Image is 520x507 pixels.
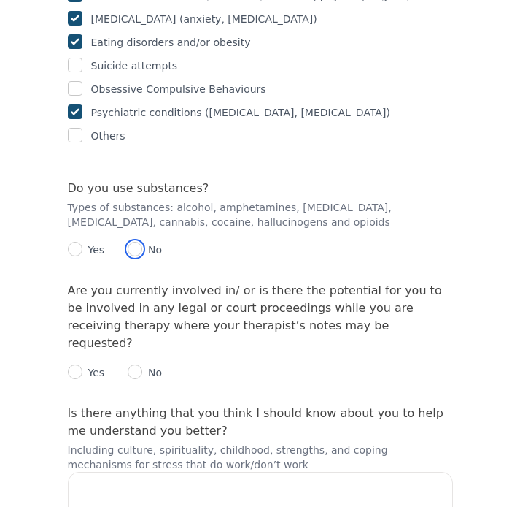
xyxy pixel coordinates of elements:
p: Yes [82,365,105,380]
p: No [142,243,162,257]
p: Suicide attempts [91,57,178,75]
label: Is there anything that you think I should know about you to help me understand you better? [68,406,443,438]
p: Psychiatric conditions ([MEDICAL_DATA], [MEDICAL_DATA]) [91,104,390,121]
p: Yes [82,243,105,257]
p: No [142,365,162,380]
label: Are you currently involved in/ or is there the potential for you to be involved in any legal or c... [68,283,442,350]
p: Obsessive Compulsive Behaviours [91,80,266,98]
label: Do you use substances? [68,181,209,195]
p: Types of substances: alcohol, amphetamines, [MEDICAL_DATA], [MEDICAL_DATA], cannabis, cocaine, ha... [68,200,453,229]
p: [MEDICAL_DATA] (anxiety, [MEDICAL_DATA]) [91,10,317,28]
p: Including culture, spirituality, childhood, strengths, and coping mechanisms for stress that do w... [68,443,453,472]
p: Eating disorders and/or obesity [91,34,251,51]
p: Others [91,127,125,145]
